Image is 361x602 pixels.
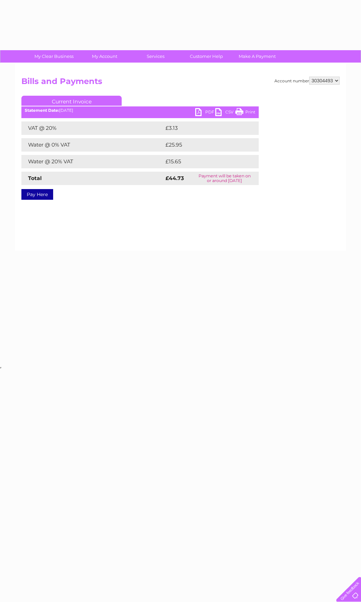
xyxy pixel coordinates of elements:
a: Print [235,108,255,118]
td: Payment will be taken on or around [DATE] [191,172,259,185]
td: VAT @ 20% [21,121,164,135]
a: Customer Help [179,50,234,63]
td: £15.65 [164,155,245,168]
a: CSV [215,108,235,118]
a: Pay Here [21,189,53,200]
a: PDF [195,108,215,118]
strong: Total [28,175,42,181]
div: [DATE] [21,108,259,113]
td: £3.13 [164,121,242,135]
td: Water @ 20% VAT [21,155,164,168]
b: Statement Date: [25,108,59,113]
div: Account number [274,77,340,85]
strong: £44.73 [165,175,184,181]
a: My Account [77,50,132,63]
h2: Bills and Payments [21,77,340,89]
a: Make A Payment [230,50,285,63]
td: £25.95 [164,138,245,152]
a: Services [128,50,183,63]
a: My Clear Business [26,50,82,63]
td: Water @ 0% VAT [21,138,164,152]
a: Current Invoice [21,96,122,106]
